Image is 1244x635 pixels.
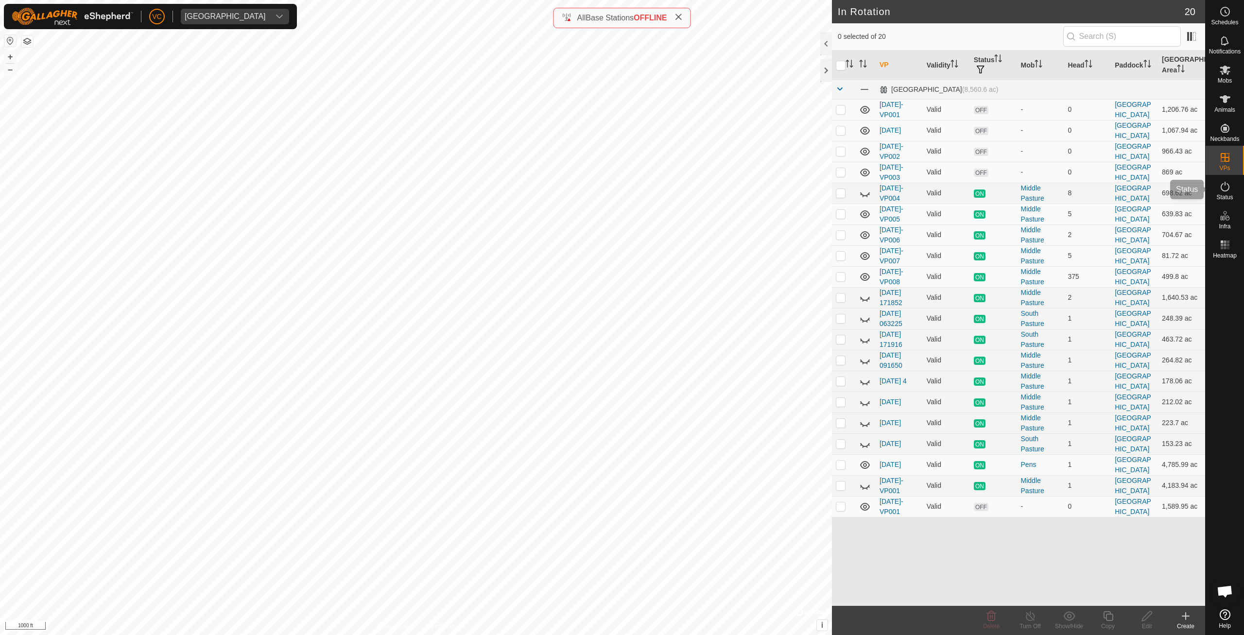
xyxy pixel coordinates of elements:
[1063,26,1181,47] input: Search (S)
[1166,622,1205,631] div: Create
[1115,477,1151,495] a: [GEOGRAPHIC_DATA]
[1219,223,1230,229] span: Infra
[880,268,903,286] a: [DATE]-VP008
[1021,183,1060,204] div: Middle Pasture
[1064,120,1111,141] td: 0
[1115,184,1151,202] a: [GEOGRAPHIC_DATA]
[880,289,902,307] a: [DATE] 171852
[1050,622,1088,631] div: Show/Hide
[838,32,1063,42] span: 0 selected of 20
[974,398,985,407] span: ON
[1011,622,1050,631] div: Turn Off
[1115,456,1151,474] a: [GEOGRAPHIC_DATA]
[923,287,970,308] td: Valid
[1064,433,1111,454] td: 1
[923,141,970,162] td: Valid
[1115,226,1151,244] a: [GEOGRAPHIC_DATA]
[1085,61,1092,69] p-sorticon: Activate to sort
[1021,225,1060,245] div: Middle Pasture
[923,99,970,120] td: Valid
[586,14,634,22] span: Base Stations
[1064,329,1111,350] td: 1
[974,148,988,156] span: OFF
[974,357,985,365] span: ON
[1021,476,1060,496] div: Middle Pasture
[1158,433,1205,454] td: 153.23 ac
[994,56,1002,64] p-sorticon: Activate to sort
[880,498,903,515] a: [DATE]-VP001
[1021,125,1060,136] div: -
[880,419,901,427] a: [DATE]
[1021,392,1060,412] div: Middle Pasture
[1064,204,1111,224] td: 5
[1158,99,1205,120] td: 1,206.76 ac
[974,482,985,490] span: ON
[880,205,903,223] a: [DATE]-VP005
[923,329,970,350] td: Valid
[974,210,985,219] span: ON
[974,294,985,302] span: ON
[152,12,161,22] span: VC
[880,226,903,244] a: [DATE]-VP006
[923,308,970,329] td: Valid
[1158,308,1205,329] td: 248.39 ac
[974,503,988,511] span: OFF
[1115,330,1151,348] a: [GEOGRAPHIC_DATA]
[880,309,902,327] a: [DATE] 063225
[923,162,970,183] td: Valid
[1143,61,1151,69] p-sorticon: Activate to sort
[1115,268,1151,286] a: [GEOGRAPHIC_DATA]
[21,35,33,47] button: Map Layers
[974,127,988,135] span: OFF
[1021,371,1060,392] div: Middle Pasture
[923,412,970,433] td: Valid
[1158,350,1205,371] td: 264.82 ac
[962,86,999,93] span: (8,560.6 ac)
[4,64,16,75] button: –
[880,126,901,134] a: [DATE]
[880,330,902,348] a: [DATE] 171916
[880,142,903,160] a: [DATE]-VP002
[880,377,907,385] a: [DATE] 4
[1206,605,1244,633] a: Help
[923,475,970,496] td: Valid
[1064,141,1111,162] td: 0
[4,51,16,63] button: +
[1115,351,1151,369] a: [GEOGRAPHIC_DATA]
[970,51,1017,80] th: Status
[1158,183,1205,204] td: 698.62 ac
[880,247,903,265] a: [DATE]-VP007
[880,398,901,406] a: [DATE]
[1115,247,1151,265] a: [GEOGRAPHIC_DATA]
[880,477,903,495] a: [DATE]-VP001
[1064,287,1111,308] td: 2
[1209,49,1241,54] span: Notifications
[923,183,970,204] td: Valid
[1158,224,1205,245] td: 704.67 ac
[577,14,586,22] span: All
[1214,107,1235,113] span: Animals
[838,6,1185,17] h2: In Rotation
[1158,475,1205,496] td: 4,183.94 ac
[923,266,970,287] td: Valid
[974,252,985,260] span: ON
[1115,309,1151,327] a: [GEOGRAPHIC_DATA]
[1021,501,1060,512] div: -
[1213,253,1237,258] span: Heatmap
[1111,51,1158,80] th: Paddock
[181,9,270,24] span: Buenos Aires
[1177,66,1185,74] p-sorticon: Activate to sort
[974,378,985,386] span: ON
[634,14,667,22] span: OFFLINE
[270,9,289,24] div: dropdown trigger
[1115,393,1151,411] a: [GEOGRAPHIC_DATA]
[923,245,970,266] td: Valid
[1115,414,1151,432] a: [GEOGRAPHIC_DATA]
[974,461,985,469] span: ON
[426,622,454,631] a: Contact Us
[1158,329,1205,350] td: 463.72 ac
[1115,372,1151,390] a: [GEOGRAPHIC_DATA]
[1064,183,1111,204] td: 8
[1021,309,1060,329] div: South Pasture
[1211,19,1238,25] span: Schedules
